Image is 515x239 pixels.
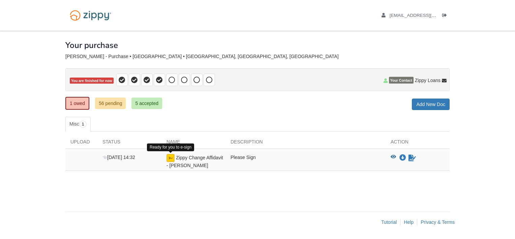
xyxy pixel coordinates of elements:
[415,77,441,84] span: Zippy Loans
[70,78,114,84] span: You are finished for now
[131,98,162,109] a: 5 accepted
[404,219,414,225] a: Help
[389,77,414,84] span: Your Contact
[442,13,450,20] a: Log out
[225,154,386,169] div: Please Sign
[161,138,225,149] div: Name
[166,154,175,162] img: Ready for you to esign
[65,7,116,24] img: Logo
[225,138,386,149] div: Description
[79,121,87,128] span: 1
[95,98,126,109] a: 56 pending
[390,13,467,18] span: dennisldanielsjr@gmail.com
[382,13,467,20] a: edit profile
[386,138,450,149] div: Action
[408,154,417,162] a: Sign Form
[65,41,118,50] h1: Your purchase
[65,97,89,110] a: 1 owed
[381,219,397,225] a: Tutorial
[65,54,450,59] div: [PERSON_NAME] - Purchase • [GEOGRAPHIC_DATA] • [GEOGRAPHIC_DATA], [GEOGRAPHIC_DATA], [GEOGRAPHIC_...
[391,155,396,161] button: View Zippy Change Affidavit - Dennis Daniels
[399,155,406,161] a: Download Zippy Change Affidavit - Dennis Daniels
[65,138,97,149] div: Upload
[102,155,135,160] span: [DATE] 14:32
[166,155,223,168] span: Zippy Change Affidavit - [PERSON_NAME]
[65,117,91,132] a: Misc
[421,219,455,225] a: Privacy & Terms
[412,99,450,110] a: Add New Doc
[147,143,194,151] div: Ready for you to e-sign
[97,138,161,149] div: Status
